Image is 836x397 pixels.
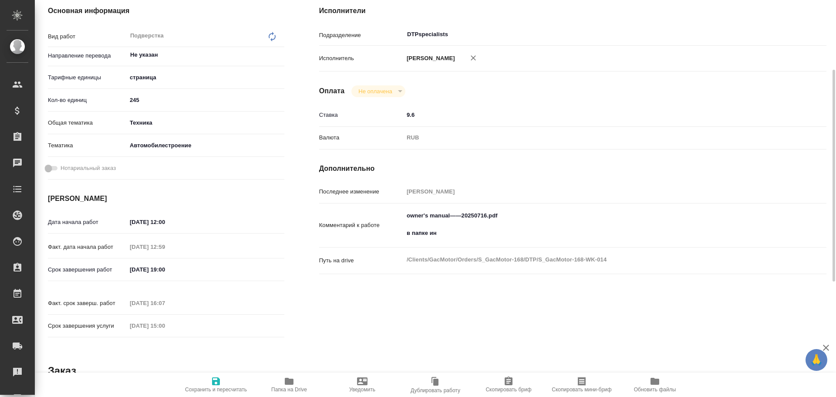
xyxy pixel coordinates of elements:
div: RUB [404,130,784,145]
h4: Основная информация [48,6,284,16]
p: Общая тематика [48,119,127,127]
button: Open [779,34,781,35]
button: Скопировать мини-бриф [545,373,618,397]
button: Не оплачена [356,88,394,95]
p: Направление перевода [48,51,127,60]
div: страница [127,70,284,85]
p: [PERSON_NAME] [404,54,455,63]
span: Скопировать мини-бриф [552,387,611,393]
button: 🙏 [806,349,827,371]
p: Подразделение [319,31,404,40]
p: Факт. срок заверш. работ [48,299,127,308]
span: Дублировать работу [411,387,460,394]
div: Не оплачена [351,85,405,97]
input: Пустое поле [127,241,203,253]
span: Скопировать бриф [485,387,531,393]
input: ✎ Введи что-нибудь [404,109,784,121]
button: Обновить файлы [618,373,691,397]
span: 🙏 [809,351,824,369]
p: Комментарий к работе [319,221,404,230]
textarea: owner's manual——20250716.pdf в папке ин [404,208,784,241]
span: Папка на Drive [271,387,307,393]
p: Кол-во единиц [48,96,127,105]
p: Срок завершения работ [48,265,127,274]
input: Пустое поле [127,319,203,332]
button: Скопировать бриф [472,373,545,397]
input: ✎ Введи что-нибудь [127,216,203,228]
div: Автомобилестроение [127,138,284,153]
p: Факт. дата начала работ [48,243,127,251]
input: ✎ Введи что-нибудь [127,263,203,276]
p: Тарифные единицы [48,73,127,82]
h2: Заказ [48,364,76,378]
button: Папка на Drive [253,373,326,397]
p: Путь на drive [319,256,404,265]
span: Сохранить и пересчитать [185,387,247,393]
p: Срок завершения услуги [48,322,127,330]
input: ✎ Введи что-нибудь [127,94,284,106]
div: Техника [127,115,284,130]
button: Дублировать работу [399,373,472,397]
input: Пустое поле [127,297,203,309]
p: Дата начала работ [48,218,127,227]
button: Удалить исполнителя [464,48,483,68]
span: Уведомить [349,387,375,393]
h4: Оплата [319,86,345,96]
button: Сохранить и пересчитать [179,373,253,397]
p: Вид работ [48,32,127,41]
input: Пустое поле [404,185,784,198]
span: Обновить файлы [634,387,676,393]
span: Нотариальный заказ [61,164,116,173]
h4: [PERSON_NAME] [48,193,284,204]
p: Ставка [319,111,404,119]
h4: Дополнительно [319,163,826,174]
p: Последнее изменение [319,187,404,196]
button: Open [280,54,281,56]
p: Исполнитель [319,54,404,63]
h4: Исполнители [319,6,826,16]
textarea: /Clients/GacMotor/Orders/S_GacMotor-168/DTP/S_GacMotor-168-WK-014 [404,252,784,267]
p: Тематика [48,141,127,150]
button: Уведомить [326,373,399,397]
p: Валюта [319,133,404,142]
